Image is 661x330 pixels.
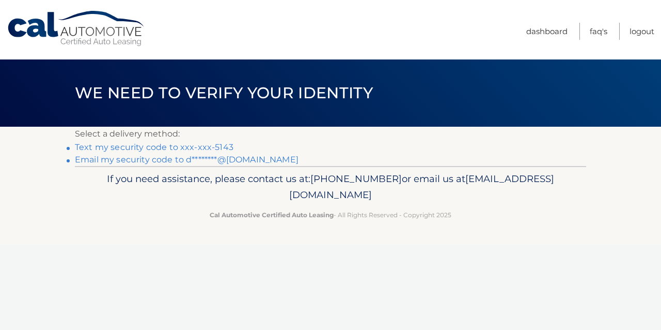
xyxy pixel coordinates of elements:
[590,23,607,40] a: FAQ's
[75,83,373,102] span: We need to verify your identity
[210,211,334,219] strong: Cal Automotive Certified Auto Leasing
[75,142,233,152] a: Text my security code to xxx-xxx-5143
[7,10,146,47] a: Cal Automotive
[629,23,654,40] a: Logout
[526,23,568,40] a: Dashboard
[82,209,579,220] p: - All Rights Reserved - Copyright 2025
[75,127,586,141] p: Select a delivery method:
[310,173,402,185] span: [PHONE_NUMBER]
[82,171,579,204] p: If you need assistance, please contact us at: or email us at
[75,155,298,164] a: Email my security code to d********@[DOMAIN_NAME]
